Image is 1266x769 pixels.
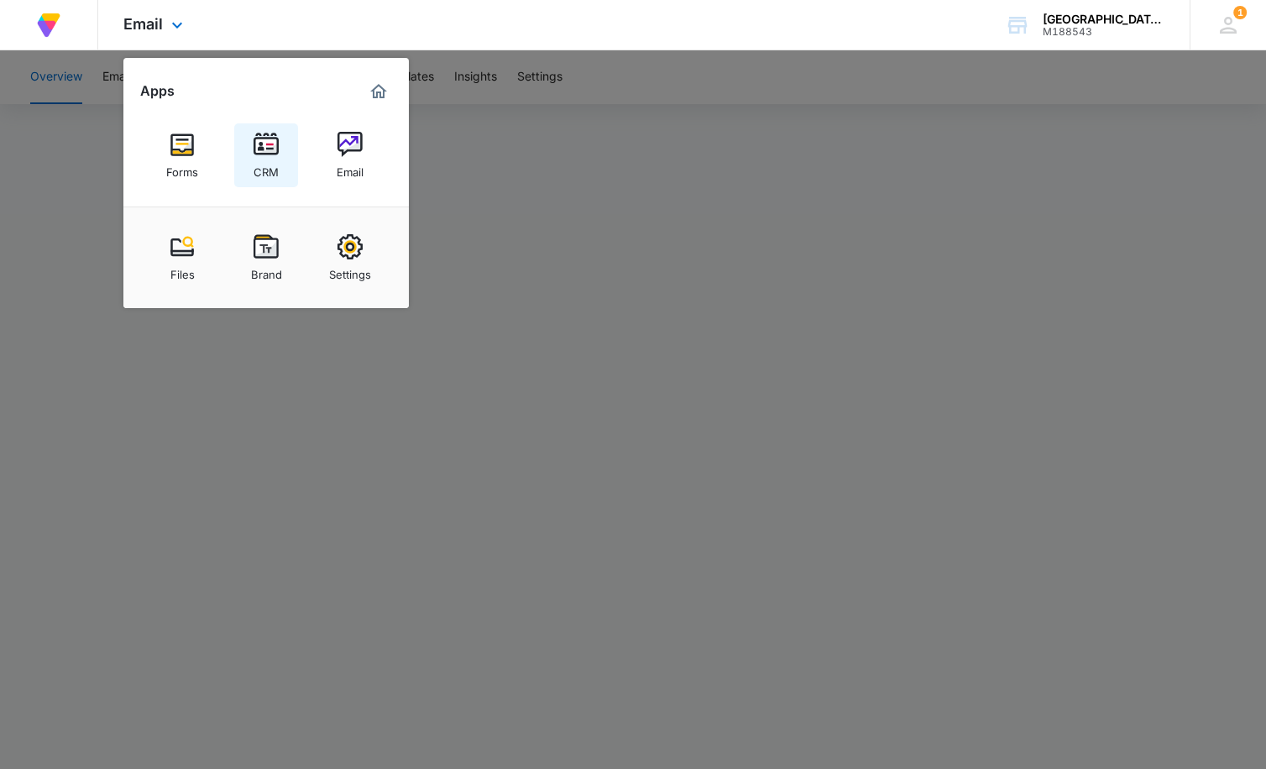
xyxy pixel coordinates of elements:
a: Settings [318,226,382,290]
a: CRM [234,123,298,187]
div: Settings [329,259,371,281]
a: Files [150,226,214,290]
div: notifications count [1233,6,1247,19]
div: Brand [251,259,282,281]
div: Files [170,259,195,281]
div: Forms [166,157,198,179]
a: Email [318,123,382,187]
a: Brand [234,226,298,290]
span: Email [123,15,163,33]
h2: Apps [140,83,175,99]
span: 1 [1233,6,1247,19]
div: account id [1043,26,1165,38]
a: Forms [150,123,214,187]
a: Marketing 360® Dashboard [365,78,392,105]
div: account name [1043,13,1165,26]
div: Email [337,157,364,179]
img: Volusion [34,10,64,40]
div: CRM [254,157,279,179]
